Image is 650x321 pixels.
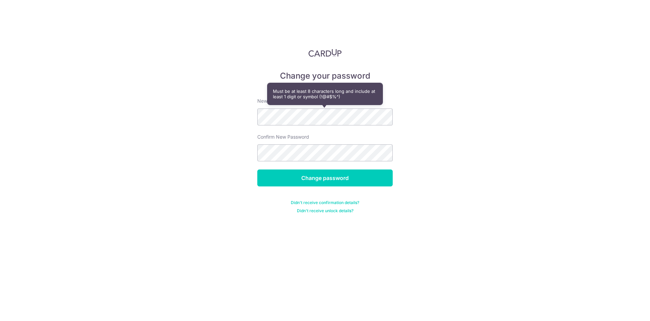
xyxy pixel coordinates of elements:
[267,83,383,105] div: Must be at least 8 characters long and include at least 1 digit or symbol (!@#$%^)
[257,134,309,140] label: Confirm New Password
[257,169,393,186] input: Change password
[308,49,342,57] img: CardUp Logo
[297,208,353,214] a: Didn't receive unlock details?
[291,200,359,205] a: Didn't receive confirmation details?
[257,71,393,81] h5: Change your password
[257,98,290,104] label: New password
